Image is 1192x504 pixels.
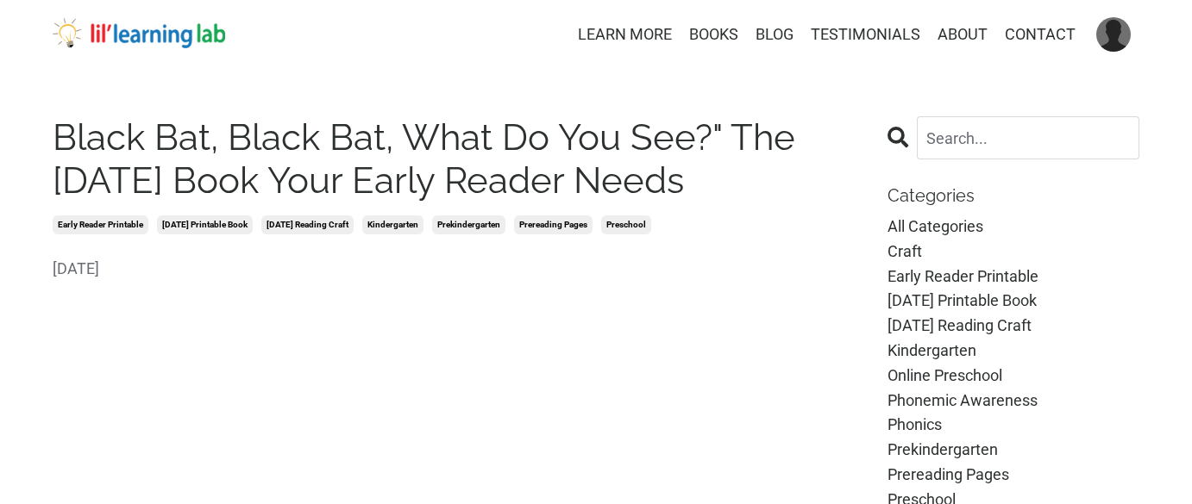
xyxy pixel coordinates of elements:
input: Search... [917,116,1140,159]
a: LEARN MORE [578,22,672,47]
a: phonics [888,413,1140,438]
h1: Black Bat, Black Bat, What Do You See?" The [DATE] Book Your Early Reader Needs [53,116,862,203]
a: BLOG [756,22,794,47]
a: early reader printable [888,264,1140,289]
a: early reader printable [53,215,148,234]
a: craft [888,240,1140,264]
a: prereading pages [514,215,593,234]
a: CONTACT [1005,22,1076,47]
p: Categories [888,185,1140,206]
a: online preschool [888,364,1140,389]
a: preschool [601,215,651,234]
span: [DATE] [53,257,862,282]
a: phonemic awareness [888,389,1140,414]
a: [DATE] reading craft [888,314,1140,339]
a: [DATE] printable book [157,215,253,234]
a: [DATE] reading craft [261,215,354,234]
a: kindergarten [362,215,423,234]
img: User Avatar [1096,17,1131,52]
a: prekindergarten [432,215,505,234]
a: prereading pages [888,463,1140,488]
a: BOOKS [689,22,738,47]
img: lil' learning lab [53,18,225,49]
a: All Categories [888,215,1140,240]
a: kindergarten [888,339,1140,364]
a: prekindergarten [888,438,1140,463]
a: ABOUT [938,22,988,47]
a: TESTIMONIALS [811,22,920,47]
a: [DATE] printable book [888,289,1140,314]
